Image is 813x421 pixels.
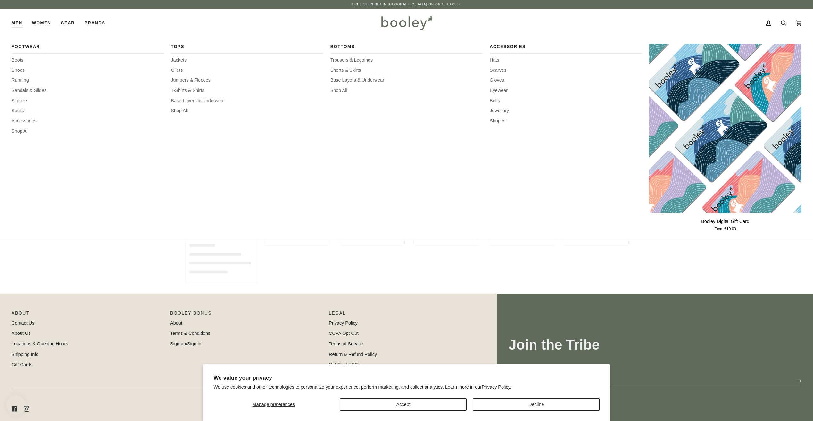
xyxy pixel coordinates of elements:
[12,44,164,54] a: Footwear
[329,341,363,346] a: Terms of Service
[490,77,642,84] a: Gloves
[509,336,801,354] h3: Join the Tribe
[329,362,360,367] a: Gift Card T&Cs
[6,395,26,415] iframe: Button to open loyalty program pop-up
[12,341,68,346] a: Locations & Opening Hours
[330,44,483,50] span: Bottoms
[490,57,642,64] a: Hats
[490,87,642,94] a: Eyewear
[213,384,600,390] p: We use cookies and other technologies to personalize your experience, perform marketing, and coll...
[170,310,322,320] p: Booley Bonus
[329,331,359,336] a: CCPA Opt Out
[701,218,749,225] p: Booley Digital Gift Card
[12,107,164,114] a: Socks
[330,67,483,74] a: Shorts & Skirts
[12,320,34,326] a: Contact Us
[329,352,377,357] a: Return & Refund Policy
[340,398,467,411] button: Accept
[330,77,483,84] a: Base Layers & Underwear
[330,57,483,64] a: Trousers & Leggings
[84,20,105,26] span: Brands
[649,216,801,233] a: Booley Digital Gift Card
[171,44,323,54] a: Tops
[490,118,642,125] a: Shop All
[378,14,435,32] img: Booley
[171,67,323,74] a: Gilets
[79,9,110,37] a: Brands
[12,128,164,135] a: Shop All
[482,384,511,390] a: Privacy Policy.
[213,398,334,411] button: Manage preferences
[649,44,801,213] product-grid-item-variant: €10.00
[61,20,75,26] span: Gear
[27,9,56,37] div: Women Footwear Boots Shoes Running Sandals & Slides Slippers Socks Accessories Shop All Tops Jack...
[509,364,801,371] p: Get updates on Deals, Launches & Events
[171,57,323,64] a: Jackets
[509,375,784,387] input: your-email@example.com
[12,97,164,104] a: Slippers
[12,44,164,50] span: Footwear
[12,77,164,84] a: Running
[12,331,30,336] a: About Us
[171,77,323,84] a: Jumpers & Fleeces
[784,376,801,386] button: Join
[329,310,481,320] p: Pipeline_Footer Sub
[12,87,164,94] a: Sandals & Slides
[490,107,642,114] a: Jewellery
[170,331,210,336] a: Terms & Conditions
[213,375,600,381] h2: We value your privacy
[12,67,164,74] a: Shoes
[12,352,38,357] a: Shipping Info
[171,87,323,94] a: T-Shirts & Shirts
[330,87,483,94] a: Shop All
[649,44,801,213] a: Booley Digital Gift Card
[171,107,323,114] a: Shop All
[329,320,358,326] a: Privacy Policy
[12,57,164,64] a: Boots
[170,320,182,326] a: About
[490,44,642,50] span: Accessories
[170,341,201,346] a: Sign up/Sign in
[473,398,600,411] button: Decline
[330,44,483,54] a: Bottoms
[352,2,461,7] p: Free Shipping in [GEOGRAPHIC_DATA] on Orders €50+
[27,9,56,37] a: Women
[490,44,642,54] a: Accessories
[171,97,323,104] a: Base Layers & Underwear
[171,44,323,50] span: Tops
[12,310,164,320] p: Pipeline_Footer Main
[649,44,801,232] product-grid-item: Booley Digital Gift Card
[12,118,164,125] a: Accessories
[490,97,642,104] a: Belts
[32,20,51,26] span: Women
[56,9,79,37] a: Gear
[490,67,642,74] a: Scarves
